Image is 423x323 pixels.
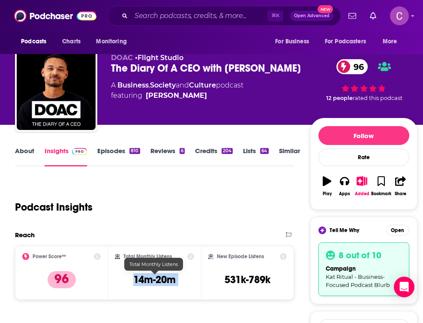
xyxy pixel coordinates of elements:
[330,227,359,234] span: Tell Me Why
[260,148,268,154] div: 64
[377,33,408,50] button: open menu
[57,33,86,50] a: Charts
[90,33,138,50] button: open menu
[150,147,185,166] a: Reviews6
[395,191,406,196] div: Share
[336,171,353,202] button: Apps
[146,91,207,101] div: [PERSON_NAME]
[392,171,409,202] button: Share
[72,148,87,155] img: Podchaser Pro
[111,91,243,101] span: featuring
[225,273,270,286] h3: 531k-789k
[371,171,392,202] button: Bookmark
[222,148,233,154] div: 204
[129,261,178,267] span: Total Monthly Listens
[45,147,87,166] a: InsightsPodchaser Pro
[355,191,369,196] div: Added
[111,80,243,101] div: A podcast
[217,254,264,260] h2: New Episode Listens
[97,147,140,166] a: Episodes810
[326,95,353,101] span: 12 people
[275,36,309,48] span: For Business
[48,271,76,288] p: 96
[150,81,176,89] a: Society
[371,191,391,196] div: Bookmark
[318,126,409,145] button: Follow
[320,228,325,233] img: tell me why sparkle
[15,231,35,239] h2: Reach
[394,277,414,297] div: Open Intercom Messenger
[133,273,176,286] h3: 14m-20m
[189,81,216,89] a: Culture
[390,6,409,25] span: Logged in as cristina11881
[149,81,150,89] span: ,
[290,11,333,21] button: Open AdvancedNew
[195,147,233,166] a: Credits204
[111,54,133,62] span: DOAC
[383,36,397,48] span: More
[21,36,46,48] span: Podcasts
[117,81,149,89] a: Business
[269,33,320,50] button: open menu
[131,9,267,23] input: Search podcasts, credits, & more...
[353,95,402,101] span: rated this podcast
[386,225,409,235] button: Open
[339,191,350,196] div: Apps
[345,59,368,74] span: 96
[62,36,81,48] span: Charts
[390,6,409,25] button: Show profile menu
[353,171,371,202] button: Added
[129,148,140,154] div: 810
[176,81,189,89] span: and
[108,6,341,26] div: Search podcasts, credits, & more...
[14,8,96,24] img: Podchaser - Follow, Share and Rate Podcasts
[318,171,336,202] button: Play
[325,36,366,48] span: For Podcasters
[15,201,93,214] h1: Podcast Insights
[96,36,126,48] span: Monitoring
[339,250,381,261] h3: 8 out of 10
[17,51,96,130] img: The Diary Of A CEO with Steven Bartlett
[345,9,360,23] a: Show notifications dropdown
[135,54,183,62] span: •
[15,33,57,50] button: open menu
[267,10,283,21] span: ⌘ K
[294,14,330,18] span: Open Advanced
[390,6,409,25] img: User Profile
[326,273,390,288] span: Kat Ritual - Business-Focused Podcast Blurb
[319,33,378,50] button: open menu
[279,147,300,166] a: Similar
[318,5,333,13] span: New
[15,147,34,166] a: About
[323,191,332,196] div: Play
[336,59,368,74] a: 96
[310,54,417,107] div: 96 12 peoplerated this podcast
[33,254,66,260] h2: Power Score™
[366,9,380,23] a: Show notifications dropdown
[123,254,172,260] h2: Total Monthly Listens
[318,148,409,166] div: Rate
[180,148,185,154] div: 6
[326,265,356,272] span: campaign
[138,54,183,62] a: Flight Studio
[243,147,268,166] a: Lists64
